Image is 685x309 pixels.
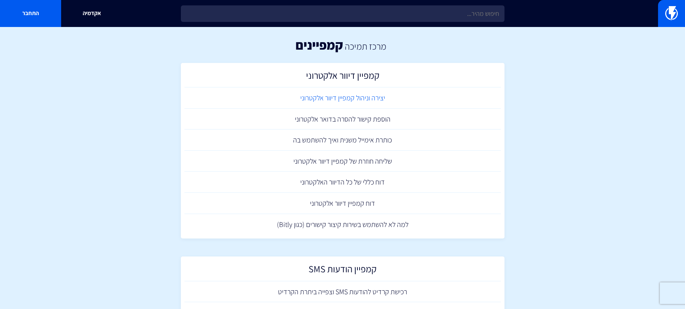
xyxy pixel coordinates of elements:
[184,151,501,172] a: שליחה חוזרת של קמפיין דיוור אלקטרוני
[184,172,501,193] a: דוח כללי של כל הדיוור האלקטרוני
[184,281,501,303] a: רכישת קרדיט להודעות SMS וצפייה ביתרת הקרדיט
[184,193,501,214] a: דוח קמפיין דיוור אלקטרוני
[184,109,501,130] a: הוספת קישור להסרה בדואר אלקטרוני
[345,40,386,52] a: מרכז תמיכה
[184,67,501,88] a: קמפיין דיוור אלקטרוני
[184,87,501,109] a: יצירה וניהול קמפיין דיוור אלקטרוני
[181,5,504,22] input: חיפוש מהיר...
[296,38,343,52] h1: קמפיינים
[184,129,501,151] a: כותרת אימייל משנית ואיך להשתמש בה
[184,260,501,281] a: קמפיין הודעות SMS
[184,214,501,235] a: למה לא להשתמש בשירות קיצור קישורים (כגון Bitly)
[188,70,497,84] h2: קמפיין דיוור אלקטרוני
[188,264,497,278] h2: קמפיין הודעות SMS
